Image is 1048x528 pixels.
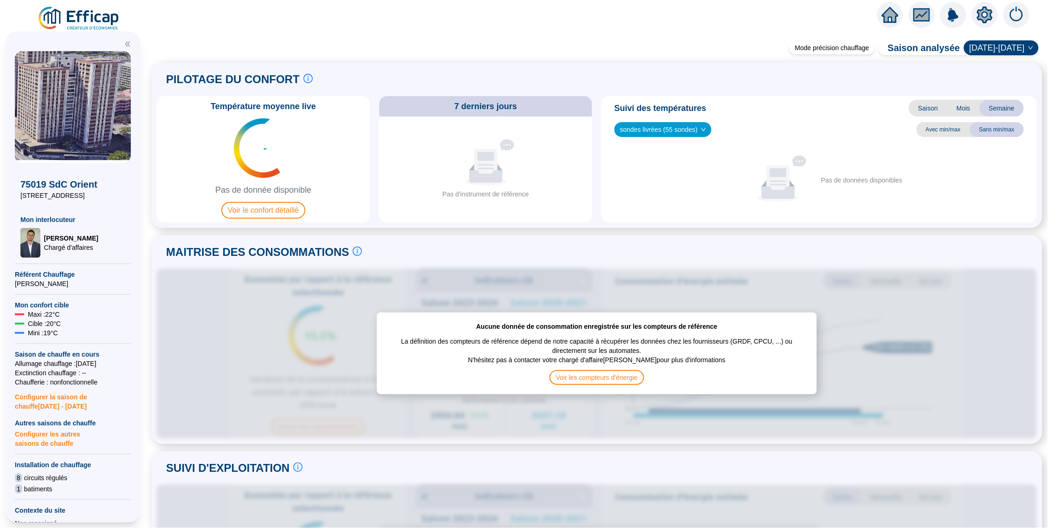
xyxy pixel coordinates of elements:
img: alerts [1003,2,1029,28]
span: 75019 SdC Orient [20,178,125,191]
span: [PERSON_NAME] [44,234,98,243]
span: MAITRISE DES CONSOMMATIONS [166,245,349,260]
span: PILOTAGE DU CONFORT [166,72,300,87]
span: Voir les compteurs d'énergie [550,370,644,385]
span: Sans min/max [970,122,1024,137]
span: Mois [947,100,980,117]
span: Maxi : 22 °C [28,310,60,319]
span: Référent Chauffage [15,270,131,279]
span: 1 [15,484,22,494]
span: 8 [15,473,22,482]
span: down [1028,45,1034,51]
span: Saison de chauffe en cours [15,350,131,359]
span: sondes livrèes (55 sondes) [620,123,706,137]
span: Aucune donnée de consommation enregistrée sur les compteurs de référence [476,322,718,331]
span: N'hésitez pas à contacter votre chargé d'affaire [PERSON_NAME] pour plus d'informations [468,355,726,370]
span: info-circle [293,463,303,472]
span: Configurer les autres saisons de chauffe [15,428,131,448]
span: Température moyenne live [205,100,322,113]
span: [STREET_ADDRESS] [20,191,125,200]
img: alerts [940,2,966,28]
span: Exctinction chauffage : -- [15,368,131,378]
span: circuits régulés [24,473,67,482]
img: efficap energie logo [37,6,121,32]
span: Mini : 19 °C [28,328,58,338]
span: home [882,7,899,23]
span: La définition des compteurs de référence dépend de notre capacité à récupérer les données chez le... [386,331,808,355]
span: Voir le confort détaillé [221,202,305,219]
div: Mode précision chauffage [789,41,875,54]
span: 2024-2025 [970,41,1033,55]
div: Non renseigné [15,519,131,528]
span: Contexte du site [15,506,131,515]
span: down [701,127,706,132]
span: SUIVI D'EXPLOITATION [166,461,290,476]
span: fund [913,7,930,23]
span: Autres saisons de chauffe [15,418,131,428]
div: Pas de données disponibles [821,176,902,185]
span: Configurer la saison de chauffe [DATE] - [DATE] [15,387,131,411]
span: Cible : 20 °C [28,319,61,328]
span: - [264,141,267,156]
span: Chargé d'affaires [44,243,98,252]
span: info-circle [353,247,362,256]
span: [PERSON_NAME] [15,279,131,288]
span: info-circle [304,74,313,83]
span: Installation de chauffage [15,460,131,469]
span: Mon interlocuteur [20,215,125,224]
span: Avec min/max [917,122,970,137]
span: Semaine [980,100,1024,117]
span: double-left [124,41,131,47]
span: Pas de donnée disponible [206,183,321,196]
span: 7 derniers jours [454,100,517,113]
img: indicateur températures [234,118,281,178]
span: Suivi des températures [615,102,706,115]
span: Chaufferie : non fonctionnelle [15,378,131,387]
span: Saison analysée [879,41,960,54]
span: batiments [24,484,52,494]
span: setting [977,7,993,23]
span: Mon confort cible [15,300,131,310]
span: Saison [909,100,947,117]
img: Chargé d'affaires [20,228,40,258]
div: Pas d'instrument de référence [442,189,529,199]
span: Allumage chauffage : [DATE] [15,359,131,368]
